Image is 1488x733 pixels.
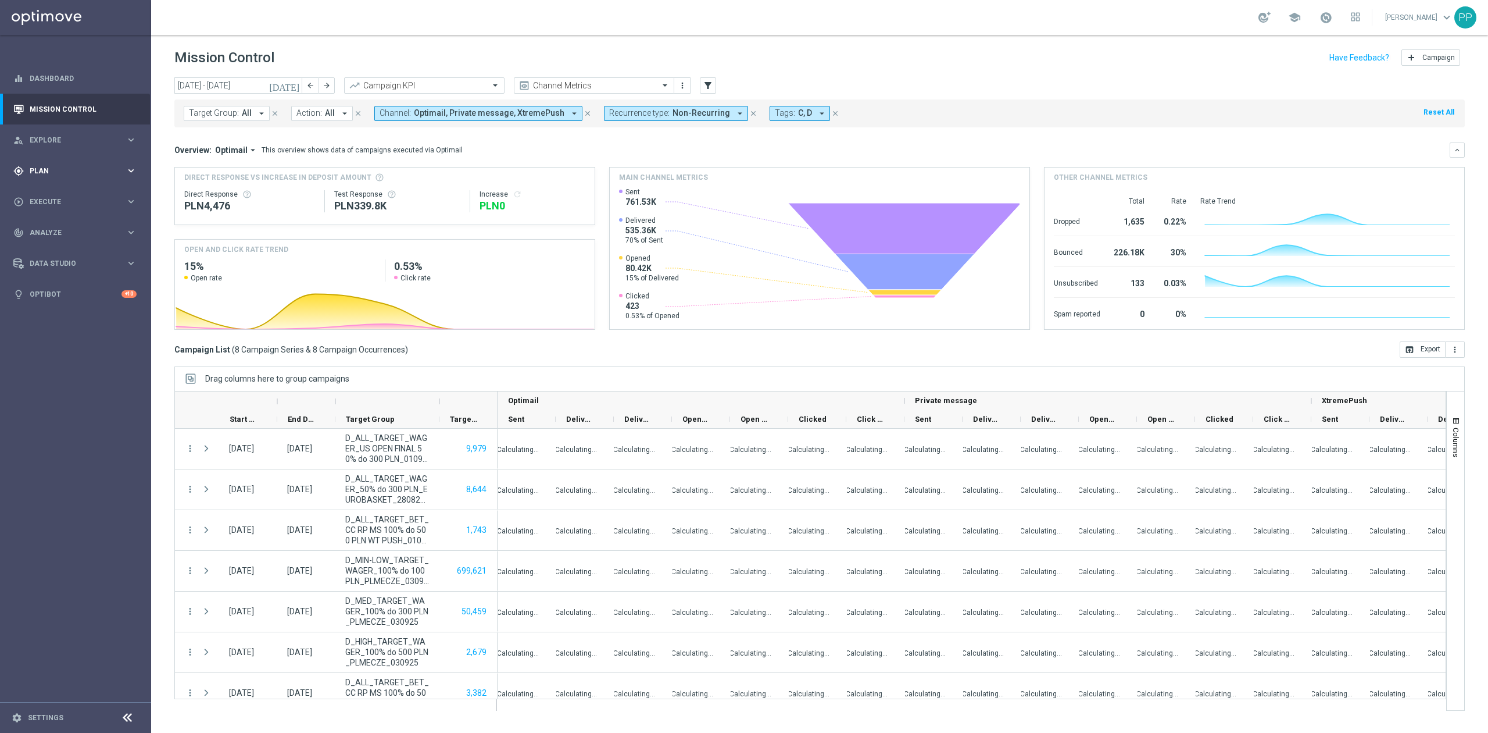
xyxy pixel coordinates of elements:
span: Delivery Rate [624,415,652,424]
div: 02 Sep 2025, Tuesday [229,525,254,535]
button: open_in_browser Export [1400,341,1446,358]
p: Calculating... [788,484,829,495]
h4: Main channel metrics [619,172,708,183]
i: play_circle_outline [13,197,24,207]
button: more_vert [185,606,195,617]
div: 226.18K [1114,242,1144,261]
i: more_vert [185,688,195,698]
span: Clicked [1206,415,1233,424]
p: Calculating... [555,525,597,536]
span: D_MED_TARGET_WAGER_100% do 300 PLN_PLMECZE_030925 [345,596,430,627]
div: Execute [13,197,126,207]
p: Calculating... [613,484,655,495]
span: Delivery Rate [1438,415,1466,424]
p: Calculating... [497,565,539,577]
span: 70% of Sent [625,236,663,245]
a: Optibot [30,279,121,309]
span: Open Rate [1147,415,1175,424]
span: Targeted Customers [450,415,478,424]
button: close [270,107,280,120]
button: add Campaign [1401,49,1460,66]
p: Calculating... [497,606,539,617]
button: 699,621 [456,564,488,578]
i: keyboard_arrow_down [1453,146,1461,154]
span: Target Group [346,415,395,424]
p: Calculating... [846,525,888,536]
p: Calculating... [904,525,946,536]
i: more_vert [185,647,195,657]
span: Opened [1089,415,1117,424]
div: This overview shows data of campaigns executed via Optimail [262,145,463,155]
span: 423 [625,301,679,311]
i: keyboard_arrow_right [126,258,137,269]
span: Delivered [566,415,594,424]
p: Calculating... [555,565,597,577]
p: Calculating... [962,484,1004,495]
span: Clicked [799,415,827,424]
i: refresh [513,190,522,199]
div: 03 Sep 2025, Wednesday [229,565,254,576]
button: filter_alt [700,77,716,94]
p: Calculating... [788,443,829,454]
i: close [831,109,839,118]
div: PLN339,804 [334,199,460,213]
p: Calculating... [613,565,655,577]
p: Calculating... [1369,565,1411,577]
span: Data Studio [30,260,126,267]
p: Calculating... [1136,484,1178,495]
div: 0 [1114,304,1144,322]
span: 80.42K [625,263,679,273]
p: Calculating... [613,443,655,454]
p: Calculating... [729,525,771,536]
p: Calculating... [1369,525,1411,536]
p: Calculating... [1136,525,1178,536]
span: Sent [508,415,524,424]
div: Rate [1158,197,1186,206]
i: more_vert [185,565,195,576]
span: 0.53% of Opened [625,311,679,321]
div: PP [1454,6,1476,29]
multiple-options-button: Export to CSV [1400,344,1465,354]
button: lightbulb Optibot +10 [13,290,137,299]
div: 1,635 [1114,211,1144,230]
span: 8 Campaign Series & 8 Campaign Occurrences [235,344,405,355]
p: Calculating... [1078,565,1120,577]
span: Open rate [191,273,222,283]
h2: 0.53% [394,259,585,273]
button: close [748,107,759,120]
span: Private message [915,396,977,405]
div: Press SPACE to select this row. [175,673,498,714]
span: Sent [1322,415,1338,424]
a: Settings [28,714,63,721]
i: add [1407,53,1416,62]
i: trending_up [349,80,360,91]
i: preview [518,80,530,91]
p: Calculating... [1078,484,1120,495]
div: 03 Sep 2025, Wednesday [287,565,312,576]
i: close [354,109,362,118]
p: Calculating... [962,443,1004,454]
i: open_in_browser [1405,345,1414,354]
span: Explore [30,137,126,144]
i: close [584,109,592,118]
span: ) [405,344,408,355]
i: more_vert [185,525,195,535]
span: Non-Recurring [673,108,730,118]
span: Opened [625,254,679,263]
p: Calculating... [1136,565,1178,577]
span: Clicked [625,291,679,301]
span: Click rate [400,273,431,283]
button: more_vert [1446,341,1465,358]
i: close [749,109,757,118]
span: Click Rate [1264,415,1292,424]
span: XtremePush [1322,396,1367,405]
button: Data Studio keyboard_arrow_right [13,259,137,268]
button: 3,382 [465,686,488,700]
p: Calculating... [1253,565,1294,577]
p: Calculating... [1136,443,1178,454]
span: Direct Response VS Increase In Deposit Amount [184,172,371,183]
span: Columns [1451,428,1461,457]
span: D_ALL_TARGET_WAGER_US OPEN FINAL 50% do 300 PLN_010925 [345,433,430,464]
